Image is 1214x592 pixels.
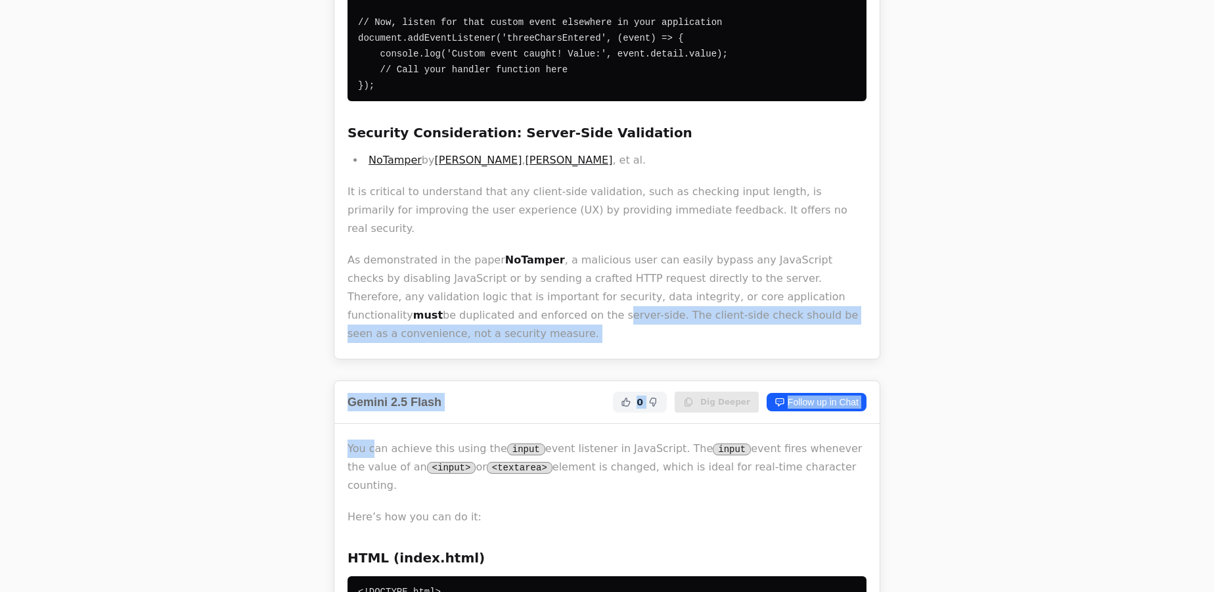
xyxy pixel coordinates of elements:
p: It is critical to understand that any client-side validation, such as checking input length, is p... [348,183,866,238]
p: You can achieve this using the event listener in JavaScript. The event fires whenever the value o... [348,440,866,495]
button: Not Helpful [646,394,662,410]
h3: Security Consideration: Server-Side Validation [348,122,866,143]
a: [PERSON_NAME] [434,154,522,166]
strong: NoTamper [505,254,565,266]
span: 0 [637,396,643,409]
p: As demonstrated in the paper , a malicious user can easily bypass any JavaScript checks by disabl... [348,251,866,343]
strong: must [413,309,443,321]
code: input [713,444,751,455]
p: Here’s how you can do it: [348,508,866,526]
h3: HTML (index.html) [348,547,866,568]
code: <textarea> [487,462,552,474]
code: <input> [427,462,476,474]
li: by , , et al. [365,151,866,170]
a: NoTamper [369,154,422,166]
button: Helpful [618,394,634,410]
a: Follow up in Chat [767,393,866,411]
code: input [507,444,545,455]
a: [PERSON_NAME] [525,154,612,166]
h2: Gemini 2.5 Flash [348,393,441,411]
